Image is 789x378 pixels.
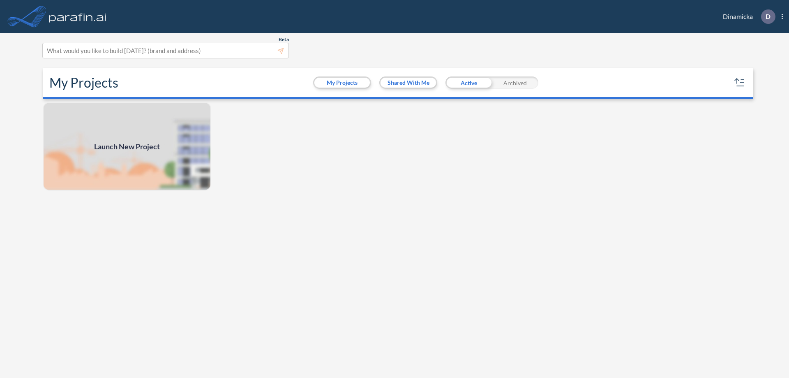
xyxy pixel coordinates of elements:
[314,78,370,88] button: My Projects
[279,36,289,43] span: Beta
[766,13,771,20] p: D
[492,77,538,89] div: Archived
[47,8,108,25] img: logo
[49,75,118,90] h2: My Projects
[711,9,783,24] div: Dinamicka
[43,102,211,191] img: add
[381,78,436,88] button: Shared With Me
[43,102,211,191] a: Launch New Project
[94,141,160,152] span: Launch New Project
[445,77,492,89] div: Active
[733,76,746,89] button: sort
